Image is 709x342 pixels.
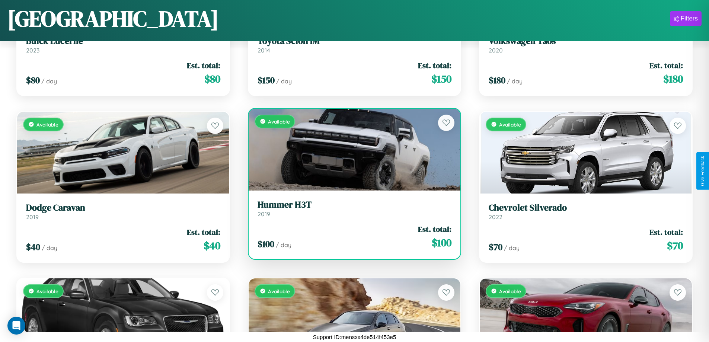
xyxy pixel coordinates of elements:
[670,11,702,26] button: Filters
[504,244,520,252] span: / day
[258,199,452,210] h3: Hummer H3T
[26,202,220,221] a: Dodge Caravan2019
[649,227,683,237] span: Est. total:
[489,74,505,86] span: $ 180
[649,60,683,71] span: Est. total:
[26,47,39,54] span: 2023
[26,36,220,47] h3: Buick Lucerne
[36,121,58,128] span: Available
[42,244,57,252] span: / day
[489,36,683,47] h3: Volkswagen Taos
[258,210,270,218] span: 2019
[268,288,290,294] span: Available
[489,47,503,54] span: 2020
[700,156,705,186] div: Give Feedback
[507,77,523,85] span: / day
[26,241,40,253] span: $ 40
[268,118,290,125] span: Available
[26,74,40,86] span: $ 80
[204,238,220,253] span: $ 40
[681,15,698,22] div: Filters
[489,241,502,253] span: $ 70
[489,213,502,221] span: 2022
[258,36,452,47] h3: Toyota Scion iM
[258,36,452,54] a: Toyota Scion iM2014
[431,71,451,86] span: $ 150
[41,77,57,85] span: / day
[489,202,683,221] a: Chevrolet Silverado2022
[26,36,220,54] a: Buick Lucerne2023
[418,224,451,234] span: Est. total:
[7,317,25,335] div: Open Intercom Messenger
[258,47,270,54] span: 2014
[489,36,683,54] a: Volkswagen Taos2020
[187,227,220,237] span: Est. total:
[418,60,451,71] span: Est. total:
[7,3,219,34] h1: [GEOGRAPHIC_DATA]
[258,199,452,218] a: Hummer H3T2019
[489,202,683,213] h3: Chevrolet Silverado
[499,288,521,294] span: Available
[667,238,683,253] span: $ 70
[499,121,521,128] span: Available
[258,74,275,86] span: $ 150
[187,60,220,71] span: Est. total:
[432,235,451,250] span: $ 100
[26,213,39,221] span: 2019
[313,332,396,342] p: Support ID: mensxx4de514f453e5
[663,71,683,86] span: $ 180
[36,288,58,294] span: Available
[204,71,220,86] span: $ 80
[276,77,292,85] span: / day
[276,241,291,249] span: / day
[258,238,274,250] span: $ 100
[26,202,220,213] h3: Dodge Caravan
